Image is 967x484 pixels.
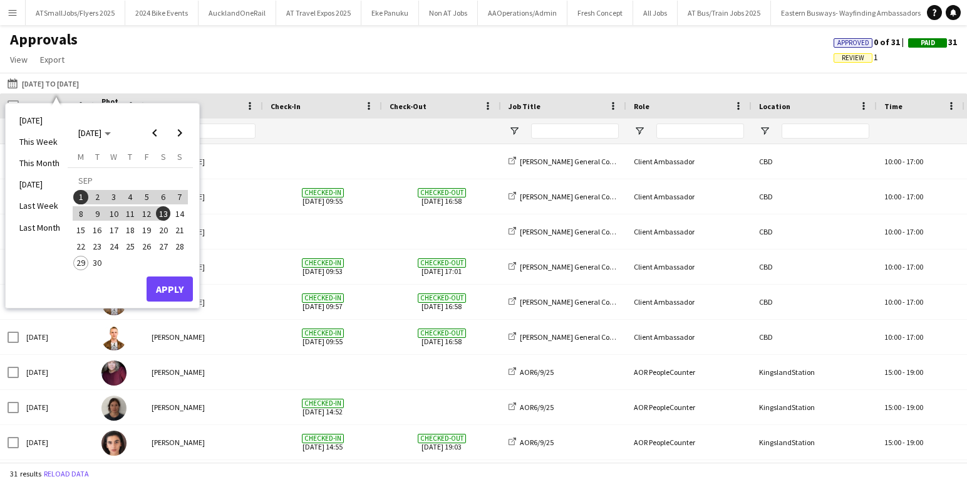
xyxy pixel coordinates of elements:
span: Check-Out [390,102,427,111]
div: AOR PeopleCounter [626,390,752,424]
li: This Week [12,131,68,152]
span: Check-In [271,102,301,111]
div: CBD [752,144,877,179]
button: 20-09-2025 [155,222,171,238]
li: [DATE] [12,174,68,195]
span: 4 [123,190,138,205]
span: [DATE] 09:53 [271,250,375,284]
span: 1 [73,190,88,205]
div: [PERSON_NAME] [144,320,263,354]
span: W [110,151,117,162]
div: [DATE] [19,355,94,389]
span: Checked-in [302,329,344,338]
button: 28-09-2025 [172,238,188,255]
span: F [145,151,149,162]
a: [PERSON_NAME] General Contractors [509,192,639,201]
img: Aleisha Wallabh-Smith [101,431,127,456]
span: 26 [139,239,154,254]
span: 14 [172,206,187,221]
span: 15:00 [884,367,901,377]
span: 11 [123,206,138,221]
span: - [902,227,905,236]
span: 16 [90,223,105,238]
span: Checked-in [302,399,344,408]
a: AOR6/9/25 [509,367,554,377]
span: Checked-out [418,258,466,268]
button: AT Bus/Train Jobs 2025 [678,1,771,25]
a: [PERSON_NAME] General Contractors [509,332,639,342]
img: Leah Bristow [101,396,127,421]
button: Reload data [41,467,91,481]
span: [PERSON_NAME] General Contractors [520,297,639,307]
span: - [902,297,905,307]
span: [DATE] 17:01 [390,250,494,284]
div: CBD [752,179,877,214]
span: 23 [90,239,105,254]
li: Last Month [12,217,68,238]
span: Photo [101,97,122,115]
button: 27-09-2025 [155,238,171,255]
span: [DATE] 16:58 [390,179,494,214]
span: Checked-out [418,293,466,303]
span: [DATE] 09:57 [271,285,375,319]
div: [PERSON_NAME] [144,250,263,284]
button: 02-09-2025 [89,189,105,205]
span: 24 [106,239,122,254]
button: 25-09-2025 [122,238,138,255]
span: 19:00 [906,402,923,412]
span: [PERSON_NAME] General Contractors [520,227,639,236]
input: Name Filter Input [174,124,256,139]
button: Open Filter Menu [509,125,520,137]
span: 29 [73,256,88,271]
span: Date [26,102,44,111]
div: Client Ambassador [626,285,752,319]
button: 11-09-2025 [122,206,138,222]
span: AOR6/9/25 [520,438,554,447]
span: 17:00 [906,262,923,271]
a: [PERSON_NAME] General Contractors [509,227,639,236]
span: [DATE] 14:55 [271,425,375,460]
div: [DATE] [19,425,94,460]
a: [PERSON_NAME] General Contractors [509,297,639,307]
button: 18-09-2025 [122,222,138,238]
span: - [902,157,905,166]
td: SEP [73,172,188,189]
span: 10:00 [884,262,901,271]
span: [DATE] 14:52 [271,390,375,424]
span: 8 [73,206,88,221]
button: Eastern Busways- Wayfinding Ambassadors 2024 [771,1,948,25]
span: Checked-in [302,293,344,303]
button: 30-09-2025 [89,255,105,271]
span: 5 [139,190,154,205]
span: 10:00 [884,332,901,342]
div: [PERSON_NAME] [144,214,263,249]
button: 01-09-2025 [73,189,89,205]
span: 27 [156,239,171,254]
button: Fresh Concept [567,1,633,25]
span: 0 of 31 [834,36,908,48]
button: 24-09-2025 [106,238,122,255]
span: AOR6/9/25 [520,367,554,377]
button: 05-09-2025 [138,189,155,205]
button: 10-09-2025 [106,206,122,222]
button: 12-09-2025 [138,206,155,222]
span: Checked-in [302,188,344,197]
button: Open Filter Menu [634,125,645,137]
div: Client Ambassador [626,250,752,284]
span: Location [759,102,790,111]
img: Leonardo Gunter [101,325,127,350]
span: - [902,192,905,201]
span: [PERSON_NAME] General Contractors [520,332,639,342]
span: 18 [123,223,138,238]
button: Previous month [142,120,167,145]
span: [PERSON_NAME] General Contractors [520,192,639,201]
span: - [902,332,905,342]
button: [DATE] to [DATE] [5,76,81,91]
div: [DATE] [19,390,94,424]
span: 20 [156,223,171,238]
span: 17:00 [906,332,923,342]
span: Checked-in [302,258,344,268]
button: 21-09-2025 [172,222,188,238]
span: - [902,367,905,377]
span: T [95,151,100,162]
